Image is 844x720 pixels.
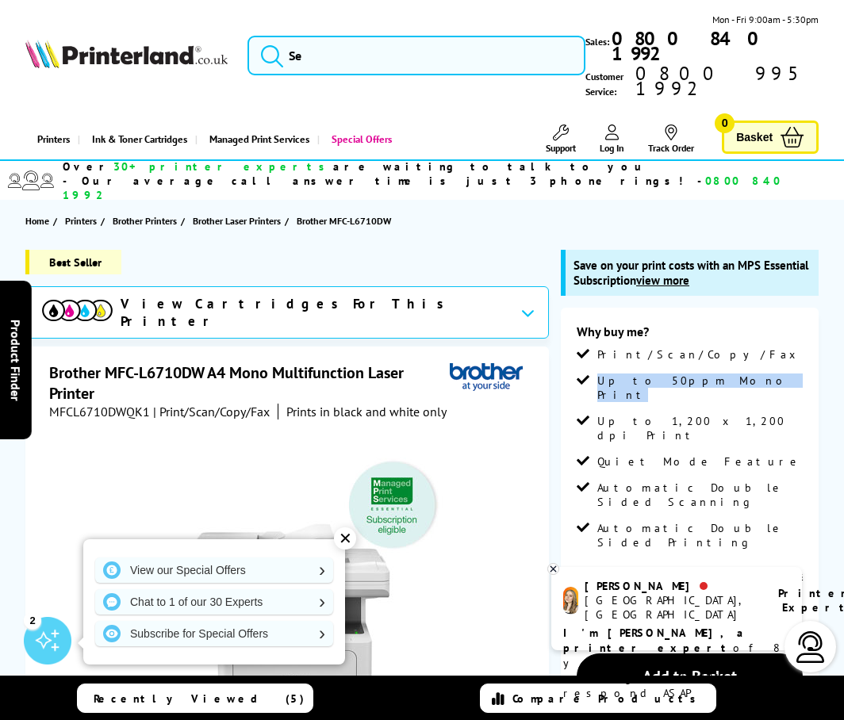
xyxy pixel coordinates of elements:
[193,213,285,229] a: Brother Laser Printers
[546,124,576,154] a: Support
[563,626,790,701] p: of 8 years! Leave me a message and I'll respond ASAP
[193,213,281,229] span: Brother Laser Printers
[585,66,819,99] span: Customer Service:
[317,119,400,159] a: Special Offers
[795,631,827,663] img: user-headset-light.svg
[609,31,819,61] a: 0800 840 1992
[65,213,97,229] span: Printers
[715,113,735,133] span: 0
[25,213,53,229] a: Home
[195,119,317,159] a: Managed Print Services
[95,621,333,646] a: Subscribe for Special Offers
[49,362,450,404] h1: Brother MFC-L6710DW A4 Mono Multifunction Laser Printer
[247,36,585,75] input: Se
[636,273,689,288] u: view more
[297,213,391,229] span: Brother MFC-L6710DW
[597,414,803,442] span: Up to 1,200 x 1,200 dpi Print
[25,119,78,159] a: Printers
[78,119,195,159] a: Ink & Toner Cartridges
[334,527,356,550] div: ✕
[65,213,101,229] a: Printers
[63,174,781,202] span: 0800 840 1992
[736,127,773,148] span: Basket
[597,347,801,362] span: Print/Scan/Copy/Fax
[585,593,758,622] div: [GEOGRAPHIC_DATA], [GEOGRAPHIC_DATA]
[612,26,770,66] b: 0800 840 1992
[42,300,113,322] img: cmyk-icon.svg
[25,40,228,68] img: Printerland Logo
[512,691,704,706] span: Compare Products
[600,142,624,154] span: Log In
[585,579,758,593] div: [PERSON_NAME]
[648,124,694,154] a: Track Order
[577,324,803,347] div: Why buy me?
[633,66,819,96] span: 0800 995 1992
[597,481,803,509] span: Automatic Double Sided Scanning
[113,213,177,229] span: Brother Printers
[113,159,333,174] span: 30+ printer experts
[95,557,333,583] a: View our Special Offers
[113,213,181,229] a: Brother Printers
[25,213,49,229] span: Home
[712,12,819,27] span: Mon - Fri 9:00am - 5:30pm
[600,124,624,154] a: Log In
[63,159,649,174] span: Over are waiting to talk to you
[49,404,150,419] span: MFCL6710DWQK1
[563,587,578,615] img: amy-livechat.png
[25,40,228,71] a: Printerland Logo
[121,295,508,330] span: View Cartridges For This Printer
[450,362,523,392] img: Brother
[585,34,609,49] span: Sales:
[597,521,803,550] span: Automatic Double Sided Printing
[77,684,313,713] a: Recently Viewed (5)
[546,142,576,154] span: Support
[563,626,748,655] b: I'm [PERSON_NAME], a printer expert
[480,684,715,713] a: Compare Products
[8,320,24,401] span: Product Finder
[722,121,819,155] a: Basket 0
[95,589,333,615] a: Chat to 1 of our 30 Experts
[25,250,121,274] span: Best Seller
[63,174,803,202] span: - Our average call answer time is just 3 phone rings! -
[92,119,187,159] span: Ink & Toner Cartridges
[597,454,802,469] span: Quiet Mode Feature
[574,258,808,288] span: Save on your print costs with an MPS Essential Subscription
[94,691,305,706] span: Recently Viewed (5)
[24,611,41,629] div: 2
[153,404,270,419] span: | Print/Scan/Copy/Fax
[286,404,447,419] i: Prints in black and white only
[597,373,803,402] span: Up to 50ppm Mono Print
[297,213,395,229] a: Brother MFC-L6710DW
